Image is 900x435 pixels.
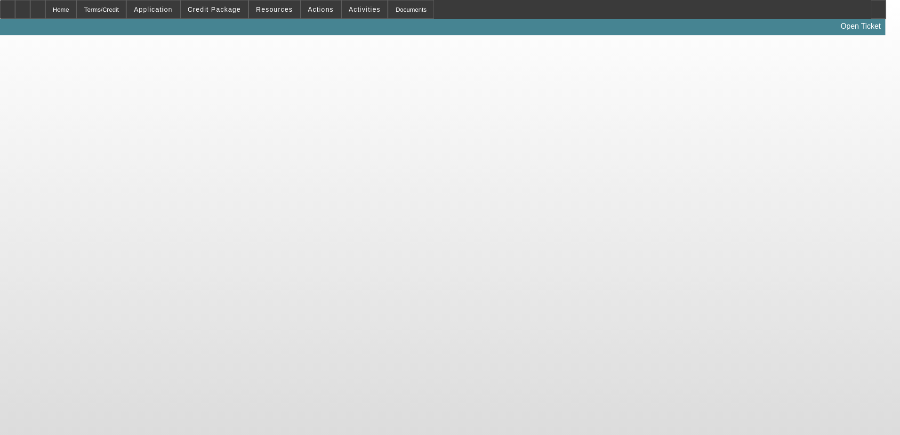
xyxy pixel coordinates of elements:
span: Activities [349,6,381,13]
span: Resources [256,6,293,13]
span: Credit Package [188,6,241,13]
span: Application [134,6,172,13]
button: Resources [249,0,300,18]
button: Credit Package [181,0,248,18]
span: Actions [308,6,334,13]
a: Open Ticket [837,18,884,34]
button: Activities [342,0,388,18]
button: Actions [301,0,341,18]
button: Application [127,0,179,18]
